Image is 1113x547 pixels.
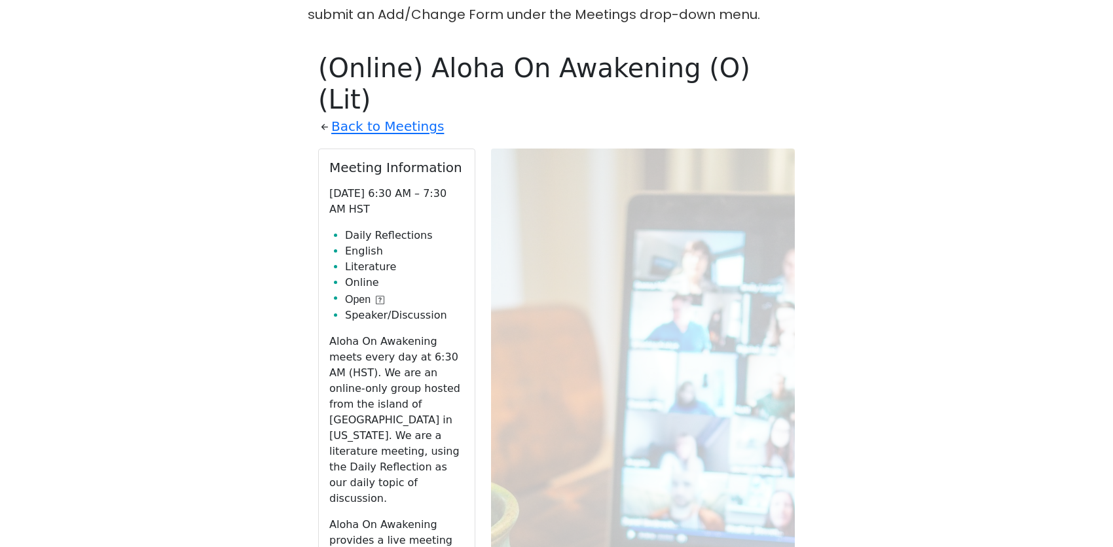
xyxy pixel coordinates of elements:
a: Back to Meetings [331,115,444,138]
h1: (Online) Aloha On Awakening (O) (Lit) [318,52,795,115]
p: [DATE] 6:30 AM – 7:30 AM HST [329,186,464,217]
li: Daily Reflections [345,228,464,243]
li: Literature [345,259,464,275]
li: Online [345,275,464,291]
li: Speaker/Discussion [345,308,464,323]
p: Aloha On Awakening meets every day at 6:30 AM (HST). We are an online-only group hosted from the ... [329,334,464,506]
span: Open [345,292,371,308]
button: Open [345,292,384,308]
li: English [345,243,464,259]
h2: Meeting Information [329,160,464,175]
